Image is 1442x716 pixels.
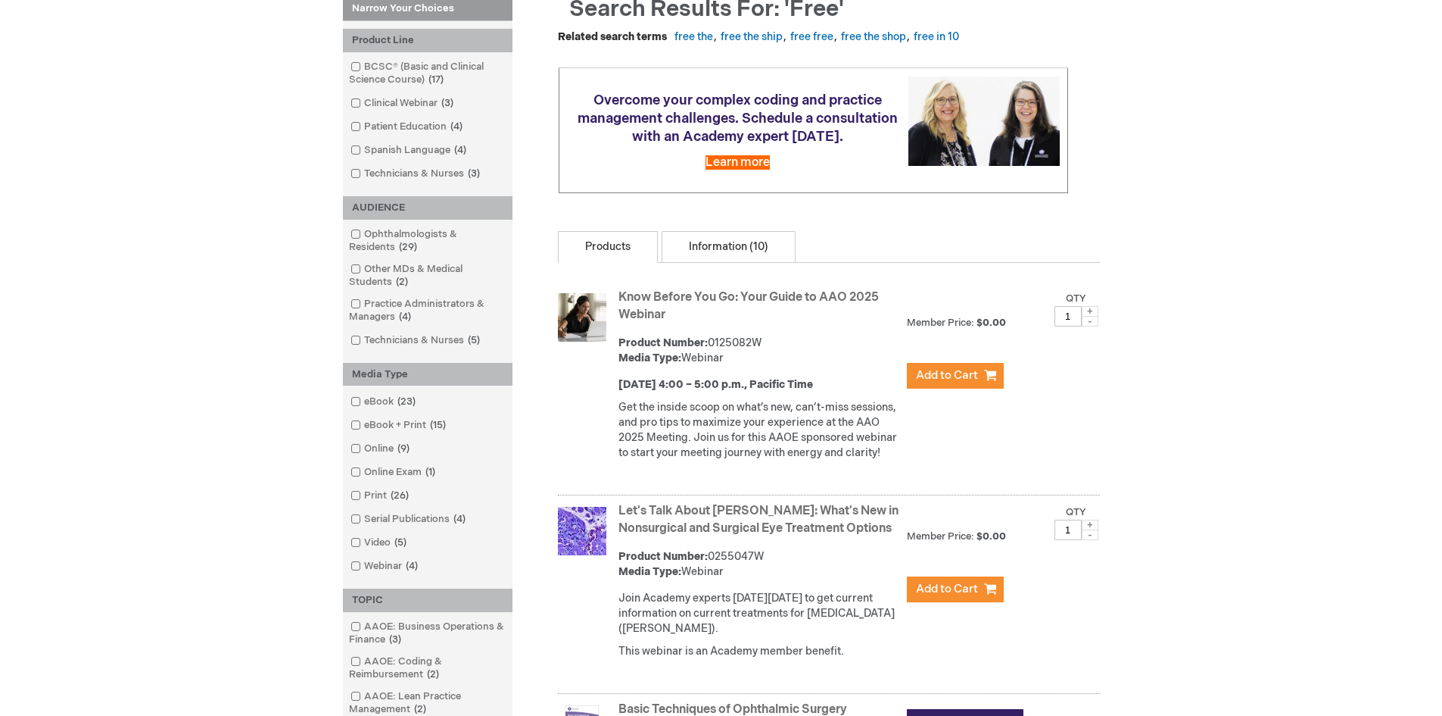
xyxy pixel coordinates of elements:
a: Learn more [705,155,770,170]
a: free the ship [721,30,783,43]
span: 1 [422,466,439,478]
strong: Member Price: [907,530,974,542]
span: 4 [450,513,469,525]
a: Let's Talk About [PERSON_NAME]: What's New in Nonsurgical and Surgical Eye Treatment Options [618,504,899,536]
a: Patient Education4 [347,120,469,134]
a: Products [558,231,658,263]
button: Add to Cart [907,577,1004,602]
strong: Member Price: [907,317,974,329]
a: eBook + Print15 [347,418,452,433]
span: 3 [438,97,457,109]
img: Schedule a consultation with an Academy expert today [908,77,1060,165]
span: 23 [394,396,419,408]
span: 4 [450,144,470,156]
input: Qty [1054,306,1082,327]
a: Serial Publications4 [347,512,472,527]
span: 2 [410,703,430,715]
a: Clinical Webinar3 [347,96,459,111]
a: free the shop [841,30,906,43]
a: Technicians & Nurses5 [347,333,486,348]
span: 4 [447,120,466,133]
div: 0255047W Webinar [618,549,899,580]
span: 2 [423,668,443,680]
p: Join Academy experts [DATE][DATE] to get current information on current treatments for [MEDICAL_D... [618,591,899,636]
span: Overcome your complex coding and practice management challenges. Schedule a consultation with an ... [578,92,898,145]
input: Qty [1054,520,1082,540]
div: Product Line [343,29,512,52]
div: Media Type [343,363,512,386]
a: Information (10) [662,231,796,263]
span: 5 [464,334,484,346]
a: Webinar4 [347,559,424,574]
p: This webinar is an Academy member benefit. [618,644,899,659]
a: Other MDs & Medical Students2 [347,262,509,289]
span: 3 [464,167,484,180]
a: Spanish Language4 [347,143,472,158]
a: Practice Administrators & Managers4 [347,297,509,324]
span: 15 [426,419,450,431]
div: AUDIENCE [343,196,512,220]
a: Ophthalmologists & Residents29 [347,227,509,255]
a: free free [790,30,833,43]
p: Get the inside scoop on what’s new, can’t-miss sessions, and pro tips to maximize your experience... [618,400,899,461]
strong: Product Number: [618,336,708,349]
a: AAOE: Coding & Reimbursement2 [347,655,509,682]
span: 4 [402,560,422,572]
a: Video5 [347,536,413,550]
strong: Product Number: [618,550,708,563]
strong: Media Type: [618,352,681,364]
span: $0.00 [976,530,1008,542]
a: free the [674,30,713,43]
span: 4 [395,311,415,323]
span: $0.00 [976,317,1008,329]
span: 3 [385,633,405,646]
a: Online9 [347,442,416,456]
span: 9 [394,442,413,455]
a: Print26 [347,489,415,503]
span: Add to Cart [916,368,978,383]
a: Technicians & Nurses3 [347,167,486,181]
a: AAOE: Business Operations & Finance3 [347,620,509,647]
strong: Media Type: [618,565,681,578]
dt: Related search terms [558,30,667,45]
span: 17 [425,73,447,86]
div: 0125082W Webinar [618,336,899,366]
span: Add to Cart [916,582,978,596]
strong: [DATE] 4:00 – 5:00 p.m., Pacific Time [618,378,813,391]
span: 29 [395,241,421,253]
a: eBook23 [347,395,422,409]
div: TOPIC [343,589,512,612]
a: BCSC® (Basic and Clinical Science Course)17 [347,60,509,87]
span: 26 [387,489,413,502]
img: Know Before You Go: Your Guide to AAO 2025 Webinar [558,293,606,342]
img: Let's Talk About TED: What's New in Nonsurgical and Surgical Eye Treatment Options [558,507,606,555]
button: Add to Cart [907,363,1004,389]
label: Qty [1066,506,1086,518]
a: Know Before You Go: Your Guide to AAO 2025 Webinar [618,290,879,322]
a: Online Exam1 [347,465,441,480]
a: free in 10 [914,30,959,43]
label: Qty [1066,292,1086,305]
span: 2 [392,276,412,288]
span: 5 [391,536,410,549]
